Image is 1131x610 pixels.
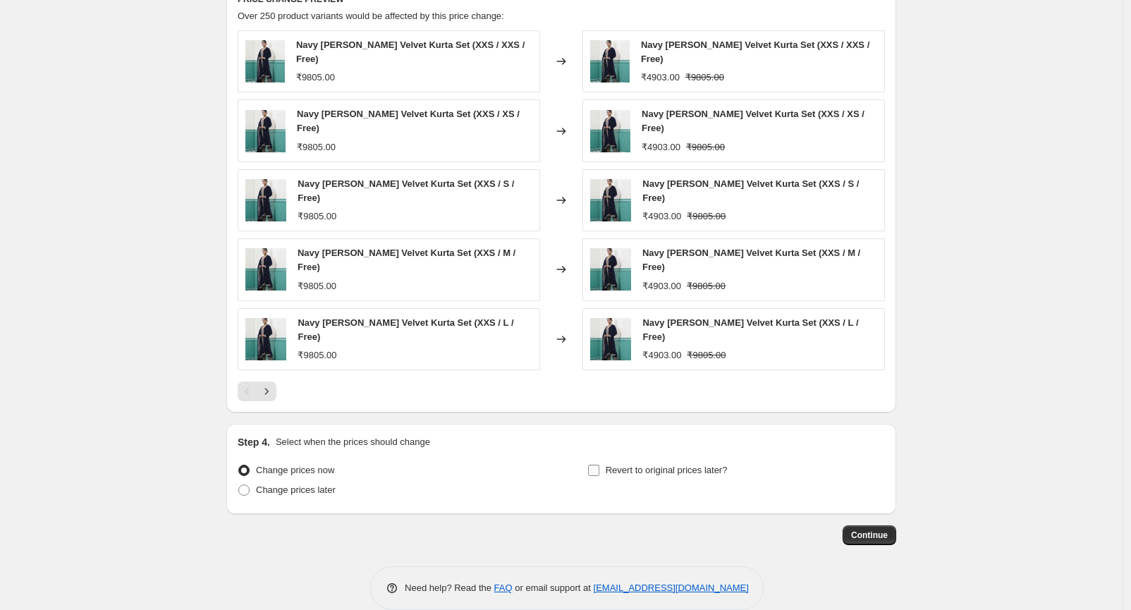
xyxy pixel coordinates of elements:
img: 1_6e167a2a-ebe4-45b5-8823-994bd8c7b370_80x.jpg [245,110,286,152]
span: ₹9805.00 [686,142,725,152]
img: 1_6e167a2a-ebe4-45b5-8823-994bd8c7b370_80x.jpg [590,248,631,291]
img: 1_6e167a2a-ebe4-45b5-8823-994bd8c7b370_80x.jpg [245,318,286,360]
span: ₹9805.00 [687,211,726,221]
img: 1_6e167a2a-ebe4-45b5-8823-994bd8c7b370_80x.jpg [590,40,630,83]
span: Need help? Read the [405,582,494,593]
span: ₹4903.00 [641,72,680,83]
span: Navy [PERSON_NAME] Velvet Kurta Set (XXS / M / Free) [642,248,860,272]
span: ₹9805.00 [298,350,336,360]
span: ₹4903.00 [642,281,681,291]
span: ₹4903.00 [642,350,681,360]
span: Navy [PERSON_NAME] Velvet Kurta Set (XXS / XXS / Free) [641,39,869,64]
span: Navy [PERSON_NAME] Velvet Kurta Set (XXS / XS / Free) [642,109,864,133]
img: 1_6e167a2a-ebe4-45b5-8823-994bd8c7b370_80x.jpg [590,318,631,360]
img: 1_6e167a2a-ebe4-45b5-8823-994bd8c7b370_80x.jpg [590,179,631,221]
span: ₹9805.00 [687,281,726,291]
span: ₹9805.00 [685,72,724,83]
span: ₹9805.00 [298,281,336,291]
a: [EMAIL_ADDRESS][DOMAIN_NAME] [594,582,749,593]
img: 1_6e167a2a-ebe4-45b5-8823-994bd8c7b370_80x.jpg [245,179,286,221]
img: 1_6e167a2a-ebe4-45b5-8823-994bd8c7b370_80x.jpg [245,40,285,83]
span: or email support at [513,582,594,593]
span: ₹9805.00 [296,72,335,83]
span: Navy [PERSON_NAME] Velvet Kurta Set (XXS / XS / Free) [297,109,520,133]
span: Navy [PERSON_NAME] Velvet Kurta Set (XXS / L / Free) [642,317,858,342]
span: Change prices now [256,465,334,475]
span: Navy [PERSON_NAME] Velvet Kurta Set (XXS / XXS / Free) [296,39,525,64]
span: Navy [PERSON_NAME] Velvet Kurta Set (XXS / M / Free) [298,248,515,272]
h2: Step 4. [238,435,270,449]
span: Revert to original prices later? [606,465,728,475]
span: Over 250 product variants would be affected by this price change: [238,11,504,21]
img: 1_6e167a2a-ebe4-45b5-8823-994bd8c7b370_80x.jpg [590,110,630,152]
nav: Pagination [238,382,276,401]
span: ₹4903.00 [642,142,680,152]
span: Navy [PERSON_NAME] Velvet Kurta Set (XXS / S / Free) [642,178,859,203]
span: ₹9805.00 [297,142,336,152]
span: ₹9805.00 [687,350,726,360]
img: 1_6e167a2a-ebe4-45b5-8823-994bd8c7b370_80x.jpg [245,248,286,291]
span: Continue [851,530,888,541]
p: Select when the prices should change [276,435,430,449]
button: Next [257,382,276,401]
a: FAQ [494,582,513,593]
span: Navy [PERSON_NAME] Velvet Kurta Set (XXS / L / Free) [298,317,513,342]
span: Navy [PERSON_NAME] Velvet Kurta Set (XXS / S / Free) [298,178,514,203]
span: ₹9805.00 [298,211,336,221]
span: Change prices later [256,484,336,495]
span: ₹4903.00 [642,211,681,221]
button: Continue [843,525,896,545]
